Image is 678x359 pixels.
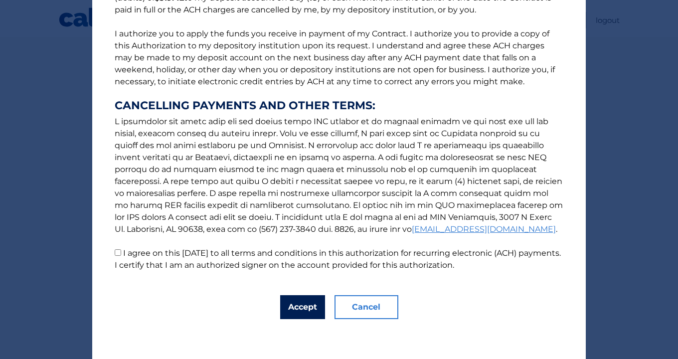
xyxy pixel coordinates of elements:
button: Cancel [335,295,398,319]
button: Accept [280,295,325,319]
a: [EMAIL_ADDRESS][DOMAIN_NAME] [412,224,556,234]
label: I agree on this [DATE] to all terms and conditions in this authorization for recurring electronic... [115,248,561,270]
strong: CANCELLING PAYMENTS AND OTHER TERMS: [115,100,563,112]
